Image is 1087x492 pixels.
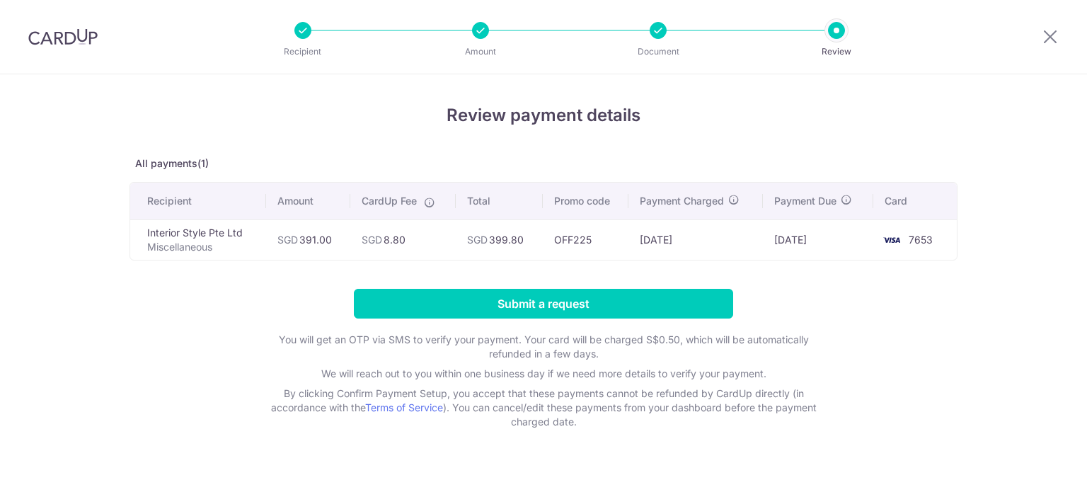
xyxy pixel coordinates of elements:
p: Recipient [251,45,355,59]
span: SGD [362,234,382,246]
td: Interior Style Pte Ltd [130,219,266,260]
p: Amount [428,45,533,59]
th: Card [873,183,957,219]
span: Payment Due [774,194,836,208]
span: 7653 [909,234,933,246]
p: By clicking Confirm Payment Setup, you accept that these payments cannot be refunded by CardUp di... [260,387,827,429]
p: Document [606,45,711,59]
td: [DATE] [628,219,763,260]
p: You will get an OTP via SMS to verify your payment. Your card will be charged S$0.50, which will ... [260,333,827,361]
span: CardUp Fee [362,194,417,208]
p: Miscellaneous [147,240,255,254]
th: Amount [266,183,350,219]
th: Recipient [130,183,266,219]
td: 399.80 [456,219,543,260]
span: SGD [467,234,488,246]
input: Submit a request [354,289,733,319]
td: OFF225 [543,219,629,260]
img: <span class="translation_missing" title="translation missing: en.account_steps.new_confirm_form.b... [878,231,906,248]
h4: Review payment details [130,103,957,128]
img: CardUp [28,28,98,45]
td: 8.80 [350,219,456,260]
td: [DATE] [763,219,873,260]
p: All payments(1) [130,156,957,171]
span: SGD [277,234,298,246]
p: Review [784,45,889,59]
span: Payment Charged [640,194,724,208]
a: Terms of Service [365,401,443,413]
td: 391.00 [266,219,350,260]
th: Promo code [543,183,629,219]
th: Total [456,183,543,219]
p: We will reach out to you within one business day if we need more details to verify your payment. [260,367,827,381]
